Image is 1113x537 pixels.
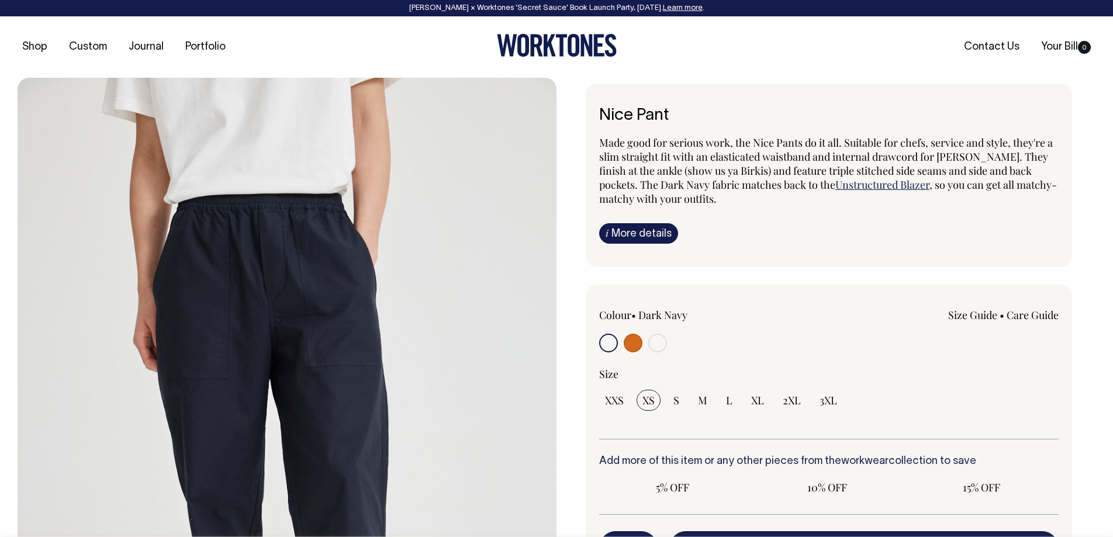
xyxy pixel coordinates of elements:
[12,4,1101,12] div: [PERSON_NAME] × Worktones ‘Secret Sauce’ Book Launch Party, [DATE]. .
[638,308,687,322] label: Dark Navy
[914,480,1049,494] span: 15% OFF
[835,178,929,192] a: Unstructured Blazer
[814,390,843,411] input: 3XL
[663,5,703,12] a: Learn more
[753,477,901,498] input: 10% OFF
[605,393,624,407] span: XXS
[777,390,807,411] input: 2XL
[642,393,655,407] span: XS
[841,456,889,466] a: workwear
[698,393,707,407] span: M
[599,308,783,322] div: Colour
[673,393,679,407] span: S
[751,393,764,407] span: XL
[948,308,997,322] a: Size Guide
[631,308,636,322] span: •
[908,477,1055,498] input: 15% OFF
[959,37,1024,57] a: Contact Us
[1000,308,1004,322] span: •
[181,37,230,57] a: Portfolio
[64,37,112,57] a: Custom
[599,136,1053,192] span: Made good for serious work, the Nice Pants do it all. Suitable for chefs, service and style, they...
[726,393,732,407] span: L
[606,227,609,239] span: i
[1078,41,1091,54] span: 0
[599,390,630,411] input: XXS
[599,367,1059,381] div: Size
[637,390,661,411] input: XS
[605,480,741,494] span: 5% OFF
[599,178,1057,206] span: , so you can get all matchy-matchy with your outfits.
[599,223,678,244] a: iMore details
[1007,308,1059,322] a: Care Guide
[599,107,1059,125] h6: Nice Pant
[668,390,685,411] input: S
[599,456,1059,467] h6: Add more of this item or any other pieces from the collection to save
[720,390,738,411] input: L
[599,477,746,498] input: 5% OFF
[820,393,837,407] span: 3XL
[745,390,770,411] input: XL
[124,37,168,57] a: Journal
[18,37,52,57] a: Shop
[783,393,801,407] span: 2XL
[1036,37,1095,57] a: Your Bill0
[759,480,895,494] span: 10% OFF
[692,390,713,411] input: M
